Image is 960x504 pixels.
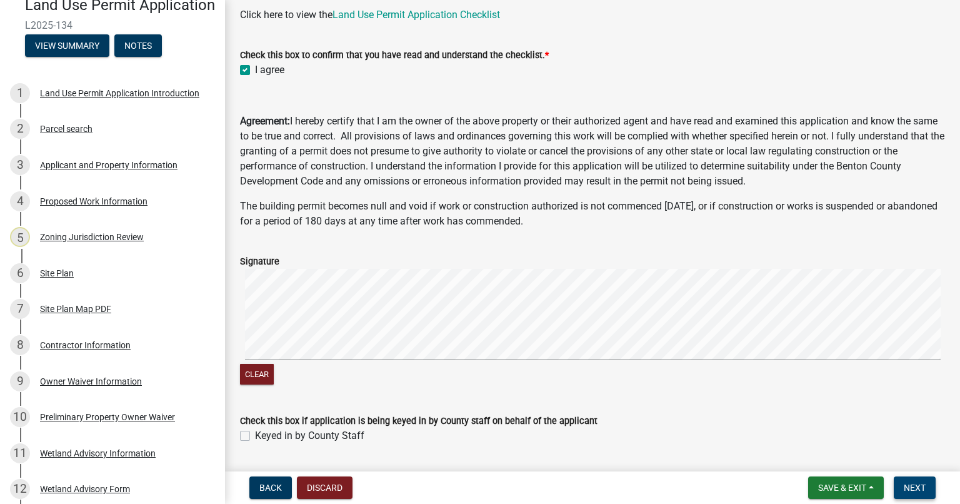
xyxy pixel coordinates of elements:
span: L2025-134 [25,19,200,31]
div: 10 [10,407,30,427]
div: 6 [10,263,30,283]
span: Save & Exit [818,483,866,493]
div: 4 [10,191,30,211]
div: 2 [10,119,30,139]
div: Wetland Advisory Information [40,449,156,458]
label: Signature [240,258,279,266]
div: 12 [10,479,30,499]
div: 1 [10,83,30,103]
div: Parcel search [40,124,92,133]
div: Zoning Jurisdiction Review [40,233,144,241]
button: Clear [240,364,274,385]
div: 11 [10,443,30,463]
div: Preliminary Property Owner Waiver [40,413,175,421]
button: Back [249,476,292,499]
button: Discard [297,476,352,499]
p: I hereby certify that I am the owner of the above property or their authorized agent and have rea... [240,114,945,189]
label: Check this box to confirm that you have read and understand the checklist. [240,51,549,60]
button: Notes [114,34,162,57]
div: 5 [10,227,30,247]
div: 3 [10,155,30,175]
label: I agree [255,63,284,78]
label: Check this box if application is being keyed in by County staff on behalf of the applicant [240,417,597,426]
strong: Agreement: [240,115,290,127]
span: Next [904,483,926,493]
button: Save & Exit [808,476,884,499]
div: Owner Waiver Information [40,377,142,386]
div: Site Plan Map PDF [40,305,111,313]
wm-modal-confirm: Summary [25,41,109,51]
div: Proposed Work Information [40,197,147,206]
button: View Summary [25,34,109,57]
div: Wetland Advisory Form [40,485,130,493]
wm-modal-confirm: Notes [114,41,162,51]
p: Click here to view the [240,8,945,23]
button: Next [894,476,936,499]
div: Contractor Information [40,341,131,350]
span: Back [259,483,282,493]
div: 7 [10,299,30,319]
div: 8 [10,335,30,355]
div: 9 [10,371,30,391]
label: Keyed in by County Staff [255,428,364,443]
a: Land Use Permit Application Checklist [332,9,500,21]
div: Land Use Permit Application Introduction [40,89,199,98]
div: Site Plan [40,269,74,278]
p: The building permit becomes null and void if work or construction authorized is not commenced [DA... [240,199,945,229]
div: Applicant and Property Information [40,161,177,169]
